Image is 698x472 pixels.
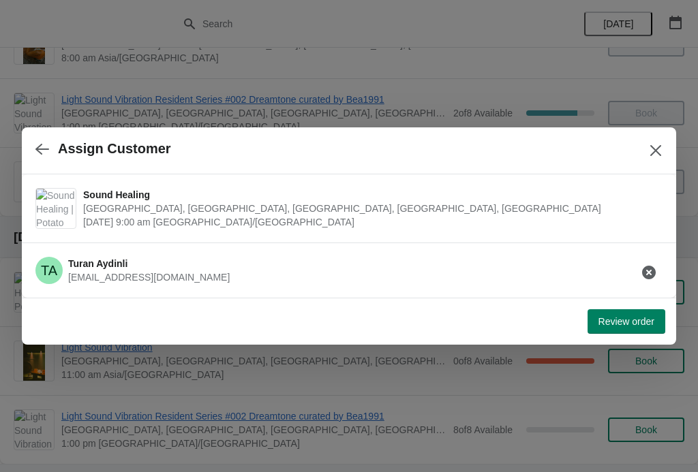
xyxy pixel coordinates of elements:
[68,258,127,269] span: Turan Aydinli
[68,272,230,283] span: [EMAIL_ADDRESS][DOMAIN_NAME]
[36,189,76,228] img: Sound Healing | Potato Head Suites & Studios, Jalan Petitenget, Seminyak, Badung Regency, Bali, I...
[83,215,656,229] span: [DATE] 9:00 am [GEOGRAPHIC_DATA]/[GEOGRAPHIC_DATA]
[83,188,656,202] span: Sound Healing
[598,316,654,327] span: Review order
[588,309,665,334] button: Review order
[35,257,63,284] span: Turan
[83,202,656,215] span: [GEOGRAPHIC_DATA], [GEOGRAPHIC_DATA], [GEOGRAPHIC_DATA], [GEOGRAPHIC_DATA], [GEOGRAPHIC_DATA]
[58,141,171,157] h2: Assign Customer
[643,138,668,163] button: Close
[41,263,58,278] text: TA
